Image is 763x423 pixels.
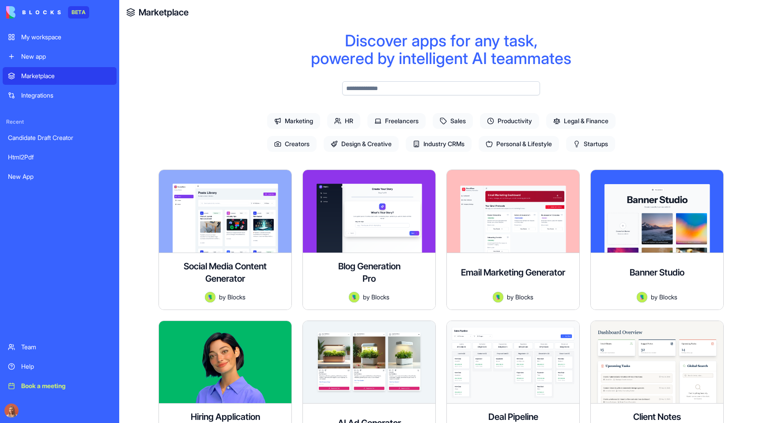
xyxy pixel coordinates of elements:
div: Blog Generation Pro [310,260,428,285]
div: Email Marketing Generator [454,260,572,285]
div: New App [8,172,111,181]
div: Help [21,362,111,371]
span: Startups [566,136,615,152]
a: Blog Generation ProAvatarbyBlocks [302,170,436,310]
div: Marketplace [21,72,111,80]
h4: Email Marketing Generator [461,266,565,279]
a: Html2Pdf [3,148,117,166]
a: Marketplace [139,6,189,19]
span: HR [327,113,360,129]
h4: Banner Studio [630,266,684,279]
a: Team [3,338,117,356]
a: New App [3,168,117,185]
a: Marketplace [3,67,117,85]
span: Blocks [227,292,246,302]
img: Avatar [637,292,647,302]
a: Integrations [3,87,117,104]
a: Banner StudioAvatarbyBlocks [590,170,724,310]
span: by [507,292,514,302]
span: Personal & Lifestyle [479,136,559,152]
div: New app [21,52,111,61]
a: Help [3,358,117,375]
span: Recent [3,118,117,125]
img: Avatar [349,292,359,302]
div: Banner Studio [598,260,716,285]
div: Team [21,343,111,351]
img: Marina_gj5dtt.jpg [4,404,19,418]
div: Discover apps for any task, powered by intelligent AI teammates [147,32,735,67]
div: BETA [68,6,89,19]
div: Candidate Draft Creator [8,133,111,142]
span: Sales [433,113,473,129]
a: Social Media Content GeneratorAvatarbyBlocks [159,170,292,310]
span: Freelancers [367,113,426,129]
h4: Social Media Content Generator [166,260,284,285]
span: Creators [267,136,317,152]
span: Blocks [659,292,677,302]
span: Blocks [371,292,389,302]
span: Design & Creative [324,136,399,152]
span: Blocks [515,292,533,302]
span: Legal & Finance [546,113,616,129]
span: Industry CRMs [406,136,472,152]
span: Productivity [480,113,539,129]
a: Email Marketing GeneratorAvatarbyBlocks [446,170,580,310]
span: Marketing [267,113,320,129]
h4: Blog Generation Pro [334,260,404,285]
a: Candidate Draft Creator [3,129,117,147]
div: Integrations [21,91,111,100]
a: My workspace [3,28,117,46]
a: BETA [6,6,89,19]
a: Book a meeting [3,377,117,395]
span: by [363,292,370,302]
a: New app [3,48,117,65]
img: Avatar [205,292,215,302]
img: logo [6,6,61,19]
span: by [219,292,226,302]
div: Html2Pdf [8,153,111,162]
div: My workspace [21,33,111,42]
div: Book a meeting [21,381,111,390]
img: Avatar [493,292,503,302]
span: by [651,292,657,302]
